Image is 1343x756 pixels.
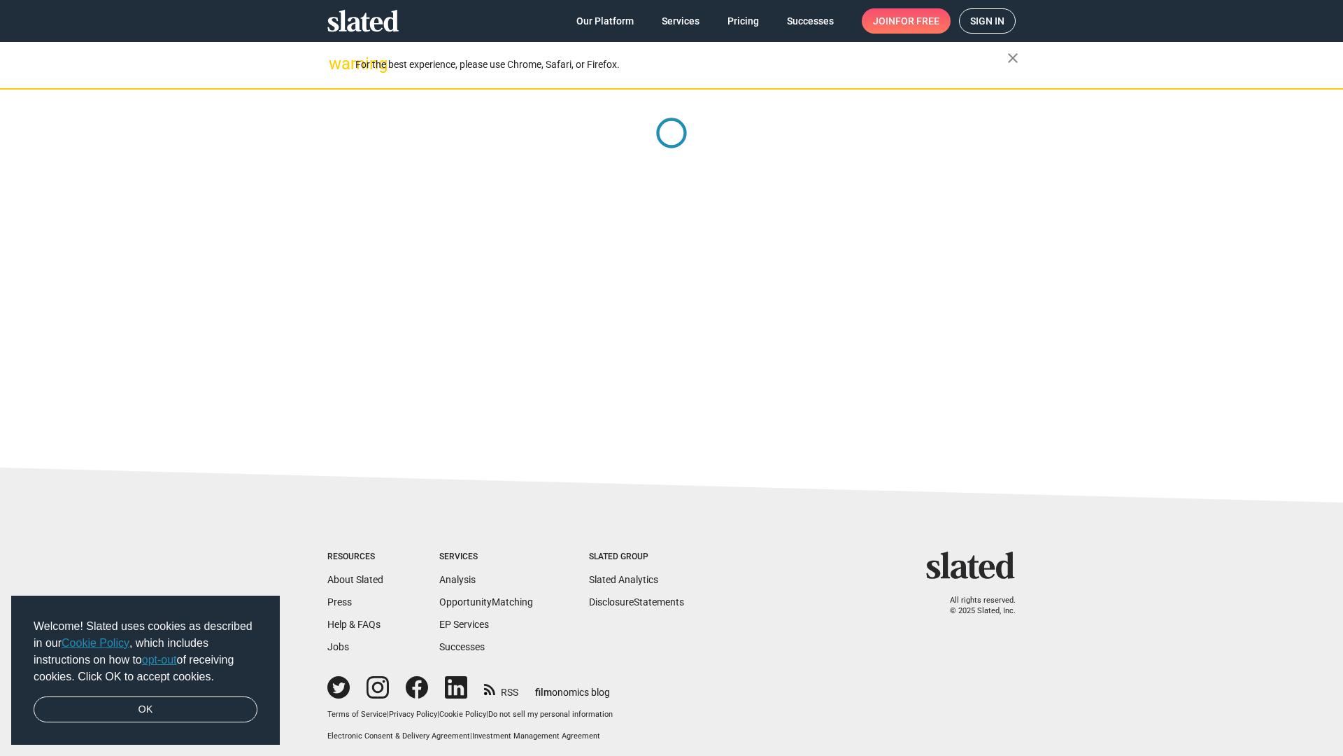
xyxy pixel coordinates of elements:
[589,574,658,585] a: Slated Analytics
[327,596,352,608] a: Press
[484,678,518,699] a: RSS
[327,552,383,563] div: Resources
[776,8,845,34] a: Successes
[387,710,389,719] span: |
[716,8,770,34] a: Pricing
[327,574,383,585] a: About Slated
[662,8,699,34] span: Services
[488,710,613,720] button: Do not sell my personal information
[439,552,533,563] div: Services
[439,574,476,585] a: Analysis
[970,9,1004,33] span: Sign in
[935,596,1016,616] p: All rights reserved. © 2025 Slated, Inc.
[329,55,346,72] mat-icon: warning
[389,710,437,719] a: Privacy Policy
[355,55,1007,74] div: For the best experience, please use Chrome, Safari, or Firefox.
[11,596,280,745] div: cookieconsent
[470,731,472,741] span: |
[472,731,600,741] a: Investment Management Agreement
[62,637,129,649] a: Cookie Policy
[439,710,486,719] a: Cookie Policy
[895,8,939,34] span: for free
[486,710,488,719] span: |
[873,8,939,34] span: Join
[535,687,552,698] span: film
[1004,50,1021,66] mat-icon: close
[327,619,381,630] a: Help & FAQs
[327,710,387,719] a: Terms of Service
[576,8,634,34] span: Our Platform
[589,596,684,608] a: DisclosureStatements
[439,641,485,652] a: Successes
[589,552,684,563] div: Slated Group
[959,8,1016,34] a: Sign in
[439,619,489,630] a: EP Services
[787,8,834,34] span: Successes
[34,618,257,685] span: Welcome! Slated uses cookies as described in our , which includes instructions on how to of recei...
[142,654,177,666] a: opt-out
[535,675,610,699] a: filmonomics blog
[437,710,439,719] span: |
[727,8,759,34] span: Pricing
[862,8,951,34] a: Joinfor free
[651,8,711,34] a: Services
[327,731,470,741] a: Electronic Consent & Delivery Agreement
[34,696,257,723] a: dismiss cookie message
[565,8,645,34] a: Our Platform
[439,596,533,608] a: OpportunityMatching
[327,641,349,652] a: Jobs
